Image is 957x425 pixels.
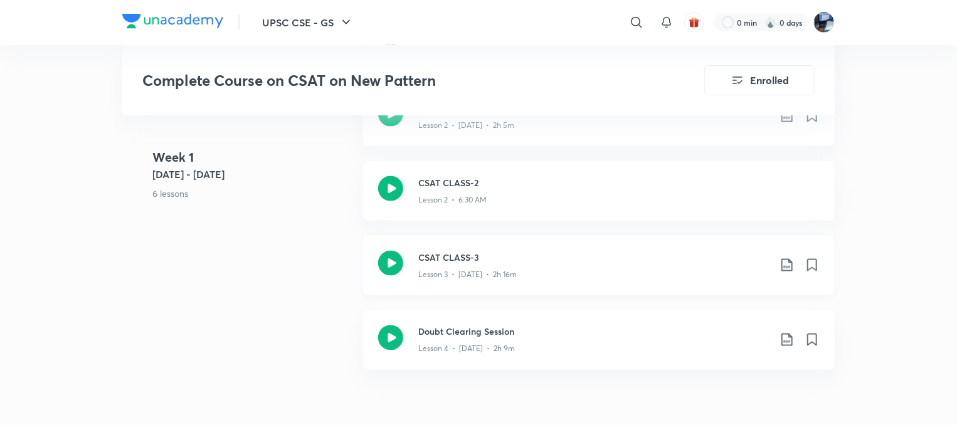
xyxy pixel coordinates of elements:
a: Company Logo [122,14,223,32]
h3: CSAT CLASS-3 [418,251,769,264]
button: Enrolled [704,65,815,95]
a: CSAT CLASS-2Lesson 2 • [DATE] • 2h 5m [363,87,835,161]
a: CSAT CLASS-3Lesson 3 • [DATE] • 2h 16m [363,236,835,310]
p: 6 lessons [152,186,353,199]
img: Shekhar Singh [813,12,835,33]
button: avatar [684,13,704,33]
h5: [DATE] - [DATE] [152,166,353,181]
p: Lesson 3 • [DATE] • 2h 16m [418,269,517,280]
p: Lesson 2 • [DATE] • 2h 5m [418,120,514,131]
img: streak [764,16,777,29]
h3: Complete Course on CSAT on New Pattern [142,71,633,90]
img: Company Logo [122,14,223,29]
p: Lesson 4 • [DATE] • 2h 9m [418,344,515,355]
h3: Doubt Clearing Session [418,325,769,338]
img: avatar [689,17,700,28]
a: CSAT CLASS-2Lesson 2 • 6:30 AM [363,161,835,236]
h4: Week 1 [152,147,353,166]
p: Lesson 2 • 6:30 AM [418,194,487,206]
h3: CSAT CLASS-2 [418,176,820,189]
a: Doubt Clearing SessionLesson 4 • [DATE] • 2h 9m [363,310,835,385]
button: UPSC CSE - GS [255,10,361,35]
